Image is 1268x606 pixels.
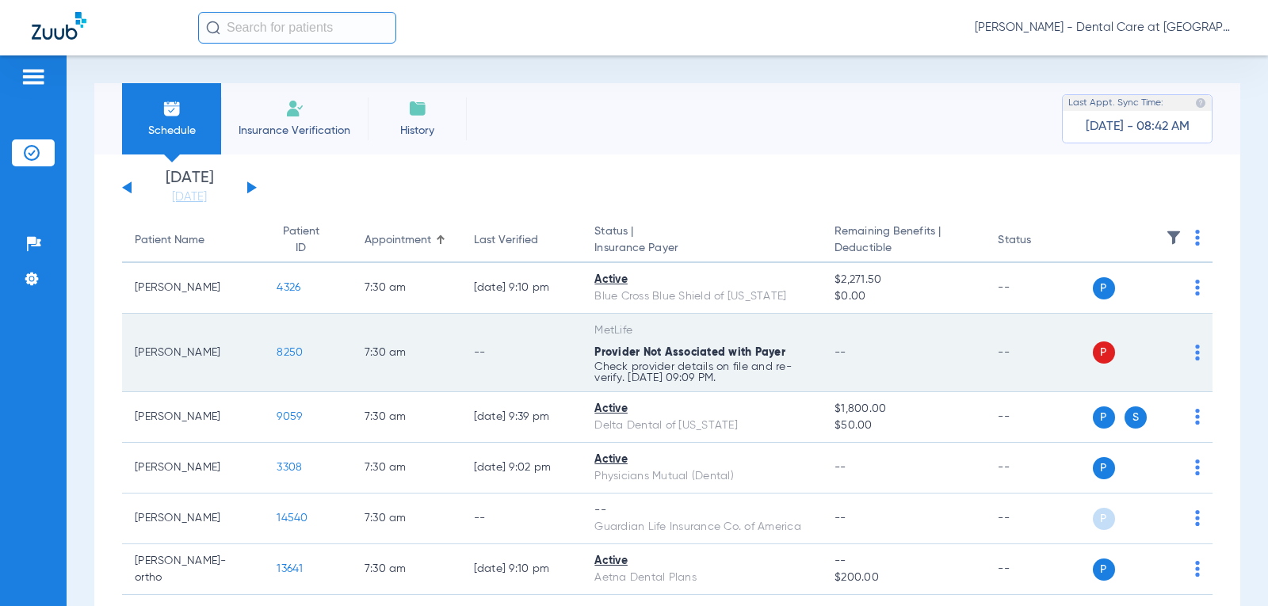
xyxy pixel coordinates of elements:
img: hamburger-icon [21,67,46,86]
input: Search for patients [198,12,396,44]
td: [DATE] 9:10 PM [461,263,582,314]
img: filter.svg [1166,230,1182,246]
div: Aetna Dental Plans [594,570,809,586]
div: Active [594,272,809,288]
td: [PERSON_NAME] [122,494,264,544]
span: P [1093,406,1115,429]
td: [PERSON_NAME] [122,314,264,392]
div: Patient ID [277,223,325,257]
div: MetLife [594,322,809,339]
div: Patient Name [135,232,204,249]
span: $50.00 [835,417,972,434]
span: $1,800.00 [835,401,972,417]
span: 4326 [277,282,300,293]
td: [PERSON_NAME] [122,263,264,314]
span: 3308 [277,462,302,473]
div: Active [594,553,809,570]
td: -- [985,494,1092,544]
span: Schedule [134,123,209,139]
td: -- [461,314,582,392]
td: -- [985,314,1092,392]
span: $200.00 [835,570,972,586]
td: -- [985,392,1092,443]
img: group-dot-blue.svg [1195,409,1200,425]
div: Guardian Life Insurance Co. of America [594,519,809,535]
td: [PERSON_NAME] [122,443,264,494]
span: Insurance Verification [233,123,356,139]
img: group-dot-blue.svg [1195,561,1200,577]
img: group-dot-blue.svg [1195,345,1200,360]
div: Physicians Mutual (Dental) [594,468,809,485]
td: 7:30 AM [352,494,461,544]
span: P [1093,508,1115,530]
span: -- [835,462,846,473]
td: [DATE] 9:10 PM [461,544,582,595]
span: History [380,123,455,139]
td: -- [461,494,582,544]
div: Patient Name [135,232,251,249]
span: [PERSON_NAME] - Dental Care at [GEOGRAPHIC_DATA] [975,20,1236,36]
img: group-dot-blue.svg [1195,230,1200,246]
td: 7:30 AM [352,443,461,494]
span: Insurance Payer [594,240,809,257]
td: 7:30 AM [352,263,461,314]
span: P [1093,341,1115,364]
td: -- [985,443,1092,494]
th: Status [985,219,1092,263]
td: 7:30 AM [352,392,461,443]
img: group-dot-blue.svg [1195,510,1200,526]
span: -- [835,347,846,358]
div: Active [594,401,809,417]
img: Manual Insurance Verification [285,99,304,118]
span: [DATE] - 08:42 AM [1086,119,1190,135]
div: Patient ID [277,223,339,257]
div: Delta Dental of [US_STATE] [594,417,809,434]
td: [DATE] 9:39 PM [461,392,582,443]
span: Provider Not Associated with Payer [594,347,785,358]
p: Check provider details on file and re-verify. [DATE] 09:09 PM. [594,361,809,383]
th: Status | [582,219,822,263]
div: Blue Cross Blue Shield of [US_STATE] [594,288,809,305]
img: group-dot-blue.svg [1195,280,1200,295]
span: -- [835,513,846,524]
a: [DATE] [142,189,237,205]
div: Last Verified [474,232,538,249]
span: S [1125,406,1147,429]
td: [PERSON_NAME]-ortho [122,544,264,595]
span: P [1093,558,1115,581]
div: Appointment [365,232,431,249]
span: 14540 [277,513,307,524]
span: 13641 [277,563,303,574]
li: [DATE] [142,170,237,205]
span: $0.00 [835,288,972,305]
span: Deductible [835,240,972,257]
td: -- [985,263,1092,314]
img: History [408,99,427,118]
img: group-dot-blue.svg [1195,459,1200,475]
td: [PERSON_NAME] [122,392,264,443]
img: last sync help info [1195,97,1206,109]
th: Remaining Benefits | [822,219,985,263]
div: Active [594,452,809,468]
span: P [1093,457,1115,479]
div: Appointment [365,232,449,249]
span: Last Appt. Sync Time: [1068,95,1163,111]
img: Zuub Logo [32,12,86,40]
span: $2,271.50 [835,272,972,288]
span: P [1093,277,1115,299]
div: -- [594,502,809,519]
img: Search Icon [206,21,220,35]
td: -- [985,544,1092,595]
span: 9059 [277,411,302,422]
td: 7:30 AM [352,544,461,595]
span: 8250 [277,347,303,358]
td: 7:30 AM [352,314,461,392]
div: Last Verified [474,232,570,249]
img: Schedule [162,99,181,118]
span: -- [835,553,972,570]
td: [DATE] 9:02 PM [461,443,582,494]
